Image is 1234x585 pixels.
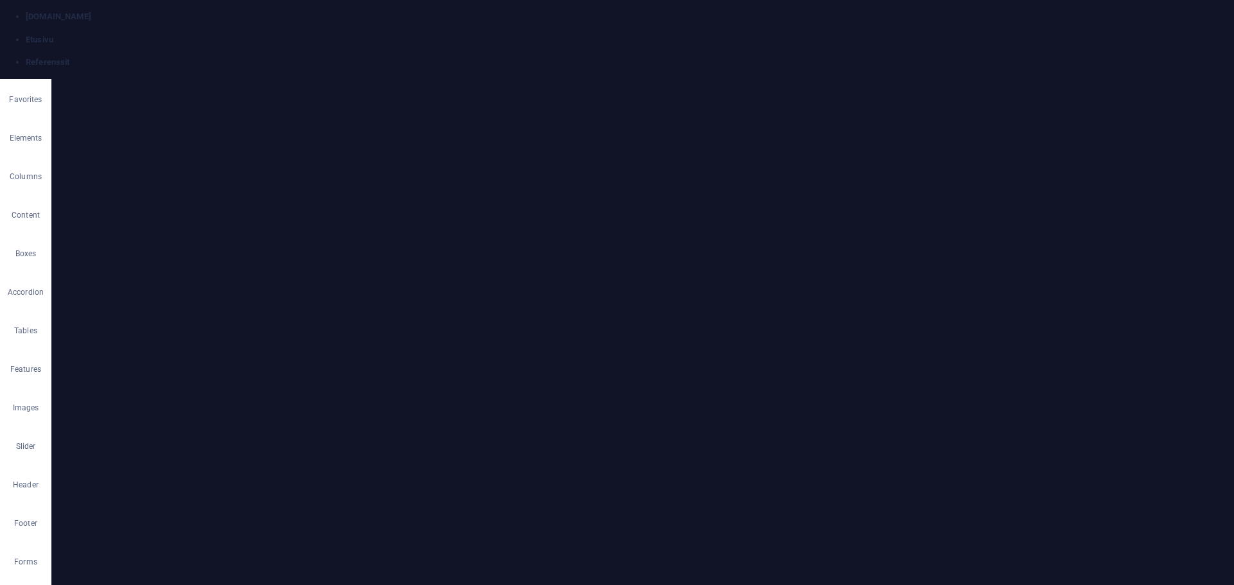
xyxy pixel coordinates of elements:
[26,34,1234,46] h4: Etusivu
[10,133,42,143] p: Elements
[26,57,1234,68] h4: Referenssit
[13,403,39,413] p: Images
[5,49,187,71] strong: Uudisrakennus, huvila 81 m2, yksityishenkilö, [GEOGRAPHIC_DATA]
[15,249,37,259] p: Boxes
[10,364,41,374] p: Features
[10,171,42,182] p: Columns
[5,82,188,94] p: - vastaava työnjohto
[5,5,188,17] p: - arkkitehtisuunnittelu
[8,287,44,297] p: Accordion
[14,557,37,567] p: Forms
[14,326,37,336] p: Tables
[14,518,37,528] p: Footer
[13,480,39,490] p: Header
[12,210,40,220] p: Content
[16,441,36,451] p: Slider
[26,11,1234,22] h4: [DOMAIN_NAME]
[9,94,42,105] p: Favorites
